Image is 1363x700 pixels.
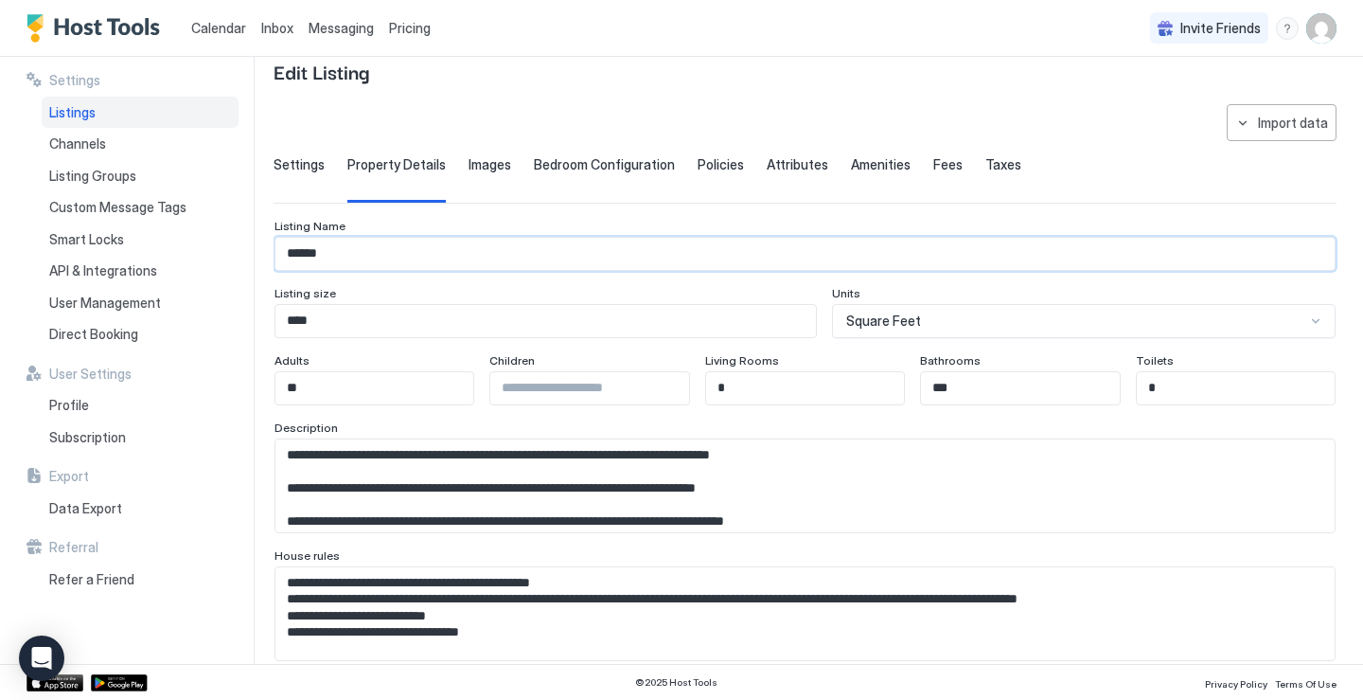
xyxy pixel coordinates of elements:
[490,372,688,404] input: Input Field
[706,372,904,404] input: Input Field
[49,199,186,216] span: Custom Message Tags
[191,18,246,38] a: Calendar
[1136,353,1174,368] span: Toilets
[49,539,98,556] span: Referral
[49,326,138,343] span: Direct Booking
[274,219,345,233] span: Listing Name
[274,156,325,173] span: Settings
[767,156,828,173] span: Attributes
[42,287,239,319] a: User Management
[49,366,132,383] span: User Settings
[49,262,157,279] span: API & Integrations
[42,255,239,287] a: API & Integrations
[489,353,535,368] span: Children
[832,286,860,300] span: Units
[49,468,89,485] span: Export
[274,421,338,435] span: Description
[49,500,122,517] span: Data Export
[49,295,161,312] span: User Management
[1258,113,1328,133] div: Import data
[309,20,374,36] span: Messaging
[698,156,744,173] span: Policies
[274,286,336,300] span: Listing size
[42,318,239,350] a: Direct Booking
[851,156,911,173] span: Amenities
[1180,20,1261,37] span: Invite Friends
[275,305,816,337] input: Input Field
[274,353,310,368] span: Adults
[1137,372,1335,404] input: Input Field
[1276,17,1299,40] div: menu
[49,72,100,89] span: Settings
[42,191,239,224] a: Custom Message Tags
[49,104,96,121] span: Listings
[42,224,239,256] a: Smart Locks
[19,636,64,681] div: Open Intercom Messenger
[42,422,239,454] a: Subscription
[91,674,148,691] a: Google Play Store
[275,372,473,404] input: Input Field
[49,231,124,248] span: Smart Locks
[49,135,106,153] span: Channels
[27,674,83,691] a: App Store
[261,18,293,38] a: Inbox
[635,676,717,689] span: © 2025 Host Tools
[1205,678,1267,690] span: Privacy Policy
[275,440,1320,532] textarea: Input Field
[985,156,1021,173] span: Taxes
[49,429,126,446] span: Subscription
[261,20,293,36] span: Inbox
[274,57,369,85] span: Edit Listing
[1275,678,1336,690] span: Terms Of Use
[1306,13,1336,44] div: User profile
[42,128,239,160] a: Channels
[347,156,446,173] span: Property Details
[42,389,239,422] a: Profile
[389,20,431,37] span: Pricing
[49,168,136,185] span: Listing Groups
[469,156,511,173] span: Images
[846,313,921,330] span: Square Feet
[1275,673,1336,692] a: Terms Of Use
[275,567,1320,660] textarea: Input Field
[274,548,340,563] span: House rules
[275,238,1335,270] input: Input Field
[42,160,239,192] a: Listing Groups
[921,372,1119,404] input: Input Field
[920,353,981,368] span: Bathrooms
[49,397,89,414] span: Profile
[309,18,374,38] a: Messaging
[49,571,134,588] span: Refer a Friend
[534,156,675,173] span: Bedroom Configuration
[1205,673,1267,692] a: Privacy Policy
[42,493,239,525] a: Data Export
[1227,104,1336,141] button: Import data
[42,97,239,129] a: Listings
[27,14,168,43] a: Host Tools Logo
[42,564,239,596] a: Refer a Friend
[933,156,963,173] span: Fees
[191,20,246,36] span: Calendar
[705,353,779,368] span: Living Rooms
